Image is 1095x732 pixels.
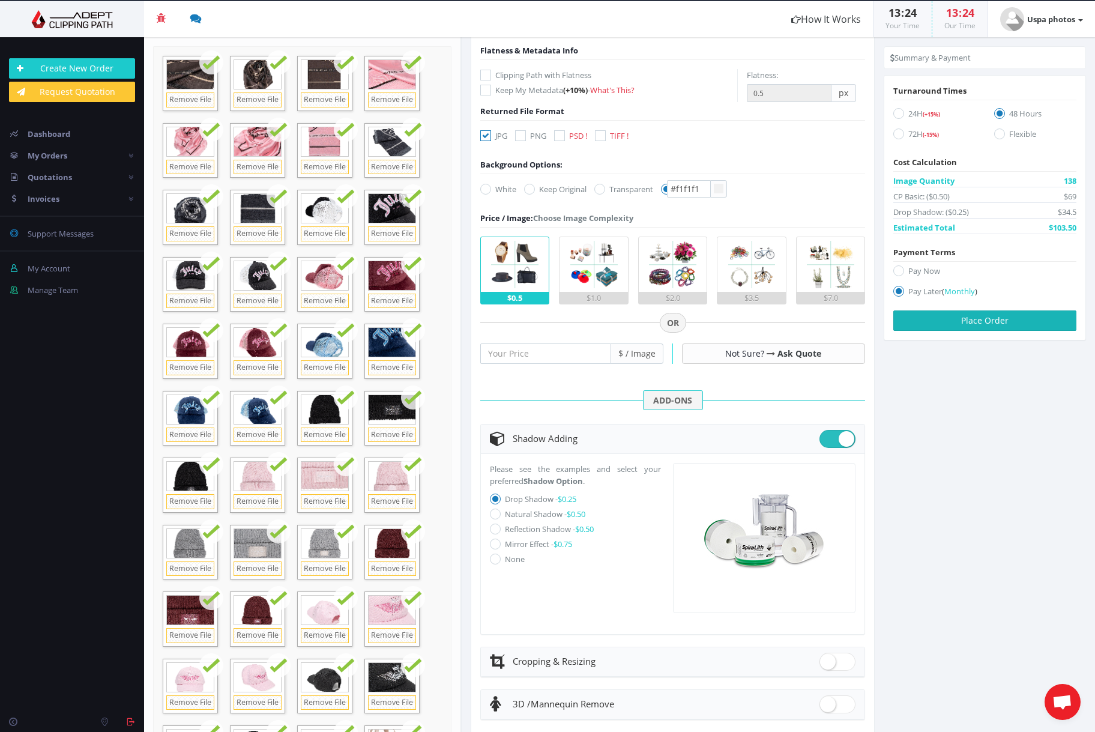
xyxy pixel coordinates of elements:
span: Estimated Total [893,222,955,234]
span: OR [660,313,686,333]
a: Remove File [234,695,282,710]
label: Reflection Shadow - [505,524,594,534]
a: Remove File [166,561,214,576]
span: My Orders [28,150,67,161]
label: 24H [893,107,976,124]
span: $103.50 [1049,222,1076,234]
span: 24 [962,5,974,20]
div: Aprire la chat [1045,684,1081,720]
a: Remove File [368,561,416,576]
a: Remove File [234,92,282,107]
span: My Account [28,263,70,274]
a: Remove File [301,494,349,509]
span: $69 [1064,190,1076,202]
span: $0.50 [575,524,594,534]
span: Image Quantity [893,175,955,187]
a: Ask Quote [777,348,821,359]
span: Drop Shadow: ($0.25) [893,206,969,218]
a: Remove File [166,226,214,241]
a: Remove File [301,160,349,175]
label: Mirror Effect - [505,539,572,549]
a: (Monthly) [942,286,977,297]
label: Natural Shadow - [505,509,585,519]
a: Remove File [234,160,282,175]
label: 48 Hours [994,107,1076,124]
a: Remove File [368,92,416,107]
a: (-15%) [923,129,939,139]
label: Pay Later [893,285,1076,301]
img: 1.png [487,237,542,292]
a: Remove File [166,360,214,375]
span: CP Basic: ($0.50) [893,190,950,202]
span: 13 [888,5,900,20]
a: Remove File [166,160,214,175]
div: Background Options: [480,159,563,171]
a: Remove File [166,628,214,643]
label: 72H [893,128,976,144]
a: Remove File [301,226,349,241]
span: $ / Image [611,343,663,364]
strong: Uspa photos [1027,14,1075,25]
span: Payment Terms [893,247,955,258]
span: ADD-ONS [643,390,703,411]
a: Remove File [234,561,282,576]
label: White [480,183,516,195]
a: Remove File [368,160,416,175]
a: Remove File [368,628,416,643]
span: 3D / [513,698,531,710]
button: Place Order [893,310,1076,331]
div: $3.5 [717,292,785,304]
img: user_default.jpg [1000,7,1024,31]
label: Keep Original [524,183,587,195]
a: Remove File [368,428,416,443]
a: Remove File [301,561,349,576]
small: Your Time [885,20,920,31]
label: Color [661,183,695,195]
span: Dashboard [28,129,70,139]
span: : [958,5,962,20]
a: Remove File [368,360,416,375]
a: Remove File [166,294,214,309]
img: Adept Graphics [9,10,135,28]
div: $2.0 [639,292,707,304]
label: Keep My Metadata - [480,84,737,96]
a: Remove File [234,494,282,509]
span: 138 [1064,175,1076,187]
span: Mannequin Remove [513,698,614,710]
a: (+15%) [923,108,940,119]
a: Remove File [301,428,349,443]
span: Flatness & Metadata Info [480,45,578,56]
p: Please see the examples and select your preferred . [490,463,661,487]
a: Remove File [166,494,214,509]
span: : [900,5,905,20]
label: PNG [515,130,546,142]
span: Manage Team [28,285,78,295]
div: $1.0 [560,292,627,304]
label: JPG [480,130,507,142]
label: Flexible [994,128,1076,144]
span: TIFF ! [610,130,629,141]
span: Shadow Adding [513,432,578,444]
a: Remove File [166,428,214,443]
span: px [831,84,856,102]
li: Summary & Payment [890,52,971,64]
span: Price / Image: [480,213,533,223]
a: Remove File [234,226,282,241]
label: Drop Shadow - [505,494,576,504]
a: Remove File [301,360,349,375]
span: Support Messages [28,228,94,239]
a: Remove File [234,428,282,443]
div: Choose Image Complexity [480,212,633,224]
img: 4.png [725,237,779,292]
span: Not Sure? [725,348,764,359]
label: Flatness: [747,69,778,81]
a: Remove File [234,294,282,309]
a: Remove File [301,695,349,710]
a: Remove File [368,226,416,241]
input: Your Price [480,343,611,364]
div: $0.5 [481,292,549,304]
img: 5.png [803,237,858,292]
label: None [505,554,525,564]
a: Remove File [166,92,214,107]
span: Returned File Format [480,106,564,116]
